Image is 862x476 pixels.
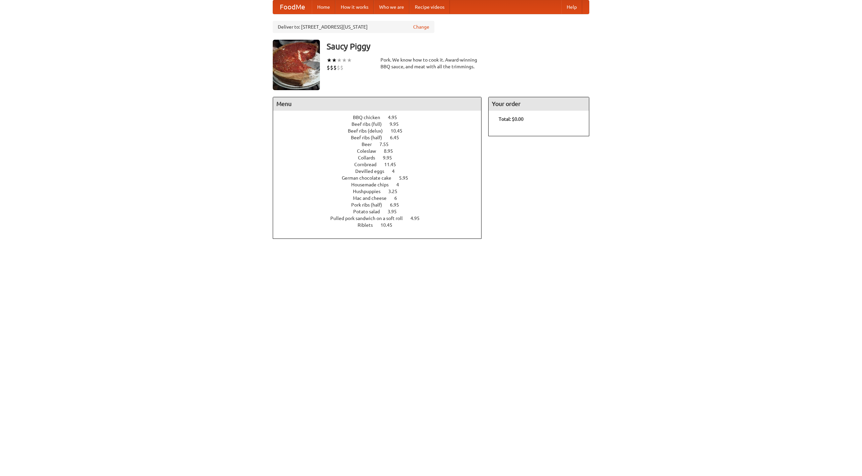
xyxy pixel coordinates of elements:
span: Housemade chips [351,182,395,187]
li: $ [337,64,340,71]
span: 6.45 [390,135,406,140]
span: 10.45 [391,128,409,134]
a: Beef ribs (half) 6.45 [351,135,411,140]
span: 8.95 [384,148,400,154]
span: Mac and cheese [353,195,393,201]
span: BBQ chicken [353,115,387,120]
span: 4.95 [410,216,426,221]
span: 5.95 [399,175,415,181]
a: Pulled pork sandwich on a soft roll 4.95 [330,216,432,221]
a: Cornbread 11.45 [354,162,408,167]
a: Change [413,24,429,30]
span: Beef ribs (delux) [348,128,390,134]
li: ★ [347,57,352,64]
span: 4 [396,182,406,187]
span: Beef ribs (half) [351,135,389,140]
li: $ [330,64,333,71]
a: Potato salad 3.95 [353,209,409,214]
span: German chocolate cake [342,175,398,181]
li: $ [340,64,343,71]
a: German chocolate cake 5.95 [342,175,421,181]
span: 4 [392,169,401,174]
li: ★ [337,57,342,64]
span: Beef ribs (full) [352,121,389,127]
a: Recipe videos [409,0,450,14]
a: Housemade chips 4 [351,182,411,187]
a: Beer 7.55 [362,142,401,147]
a: Who we are [374,0,409,14]
li: $ [327,64,330,71]
span: 9.95 [383,155,399,160]
li: ★ [332,57,337,64]
b: Total: $0.00 [499,116,524,122]
li: $ [333,64,337,71]
a: BBQ chicken 4.95 [353,115,409,120]
a: Beef ribs (delux) 10.45 [348,128,415,134]
a: Devilled eggs 4 [355,169,407,174]
span: 3.25 [388,189,404,194]
span: Coleslaw [357,148,383,154]
span: 6 [394,195,404,201]
span: Riblets [358,222,379,228]
li: ★ [342,57,347,64]
span: 7.55 [379,142,395,147]
a: Hushpuppies 3.25 [353,189,410,194]
h4: Menu [273,97,481,111]
a: Pork ribs (half) 6.95 [351,202,411,208]
a: Riblets 10.45 [358,222,405,228]
a: Collards 9.95 [358,155,404,160]
span: Pork ribs (half) [351,202,389,208]
a: Help [561,0,582,14]
h4: Your order [489,97,589,111]
span: 11.45 [384,162,403,167]
a: Beef ribs (full) 9.95 [352,121,411,127]
div: Deliver to: [STREET_ADDRESS][US_STATE] [273,21,434,33]
span: Devilled eggs [355,169,391,174]
span: Potato salad [353,209,387,214]
a: Coleslaw 8.95 [357,148,405,154]
span: 3.95 [388,209,403,214]
a: FoodMe [273,0,312,14]
span: Hushpuppies [353,189,387,194]
span: Pulled pork sandwich on a soft roll [330,216,409,221]
h3: Saucy Piggy [327,40,589,53]
a: Home [312,0,335,14]
span: 6.95 [390,202,406,208]
span: Cornbread [354,162,383,167]
a: How it works [335,0,374,14]
span: 9.95 [390,121,405,127]
a: Mac and cheese 6 [353,195,409,201]
div: Pork. We know how to cook it. Award-winning BBQ sauce, and meat with all the trimmings. [380,57,482,70]
span: Beer [362,142,378,147]
li: ★ [327,57,332,64]
span: 10.45 [380,222,399,228]
span: Collards [358,155,382,160]
span: 4.95 [388,115,404,120]
img: angular.jpg [273,40,320,90]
